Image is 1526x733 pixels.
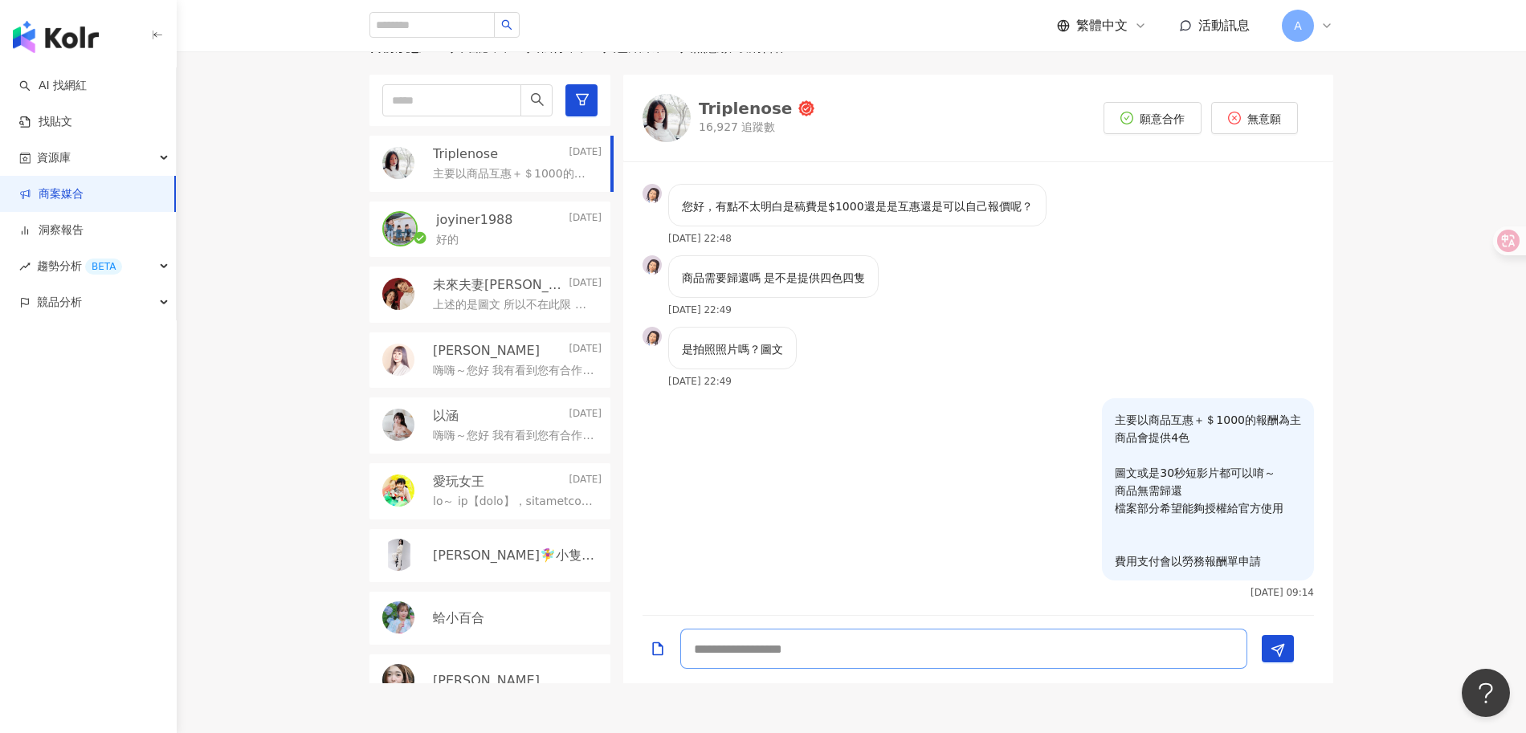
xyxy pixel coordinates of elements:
button: Add a file [650,629,666,667]
img: logo [13,21,99,53]
p: [DATE] [569,276,602,294]
img: KOL Avatar [382,664,414,696]
img: KOL Avatar [384,213,416,245]
span: 無意願 [1247,112,1281,125]
p: [DATE] [569,342,602,360]
img: KOL Avatar [382,147,414,179]
p: [DATE] 22:48 [668,233,732,244]
div: Triplenose [699,100,792,116]
span: 活動訊息 [1198,18,1250,33]
p: Triplenose [433,145,498,163]
p: 您好，有點不太明白是稿費是$1000還是是互惠還是可以自己報價呢？ [682,198,1033,215]
p: [PERSON_NAME] [433,342,540,360]
div: BETA [85,259,122,275]
p: 好的 [436,232,459,248]
img: KOL Avatar [382,474,414,507]
iframe: Help Scout Beacon - Open [1462,669,1510,717]
p: [DATE] [569,407,602,425]
span: 資源庫 [37,140,71,176]
img: KOL Avatar [382,601,414,633]
a: 找貼文 [19,114,72,130]
p: 以涵 [433,407,459,425]
p: [DATE] [569,473,602,491]
p: [DATE] [569,211,602,229]
p: 上述的是圖文 所以不在此限 不過去需要您這邊提供圖片授權給官方使用 [433,297,595,313]
span: close-circle [1228,112,1241,124]
span: 趨勢分析 [37,248,122,284]
p: 嗨嗨～您好 我有看到您有合作意願 不知道您有沒有查看到合作內容 以及收費方式呢？ 主要以商品互惠＋＄1000的報酬為主 商品會提供4色 有任何其他合作想法都可以提出唷～ [433,428,595,444]
p: [DATE] [569,145,602,163]
button: Send [1262,635,1294,662]
img: KOL Avatar [382,278,414,310]
a: KOL AvatarTriplenose16,927 追蹤數 [643,94,814,142]
img: KOL Avatar [382,344,414,376]
img: KOL Avatar [643,255,662,275]
p: 主要以商品互惠＋＄1000的報酬為主 商品會提供4色 圖文或是30秒短影片都可以唷～ 商品無需歸還 檔案部分希望能夠授權給官方使用 費用支付會以勞務報酬單申請 [1115,411,1301,570]
a: 商案媒合 [19,186,84,202]
span: 繁體中文 [1076,17,1128,35]
p: [DATE] 22:49 [668,304,732,316]
p: 嗨嗨～您好 我有看到您有合作意願 不知道您有沒有查看到合作內容 以及收費方式呢？ 主要以商品互惠＋＄1000的報酬為主 商品會提供4色 有任何其他合作想法都可以提出唷～ [433,363,595,379]
img: KOL Avatar [643,184,662,203]
button: 願意合作 [1104,102,1202,134]
p: [DATE] 09:14 [1251,587,1314,598]
span: rise [19,261,31,272]
span: 願意合作 [1140,112,1185,125]
p: 16,927 追蹤數 [699,120,814,136]
p: [PERSON_NAME]🧚‍♀️小隻開運站·關注我❤️ 伍柒™ [433,547,598,564]
span: A [1294,17,1302,35]
p: 主要以商品互惠＋＄1000的報酬為主 商品會提供4色 圖文或是30秒短影片都可以唷～ 商品無需歸還 檔案部分希望能夠授權給官方使用 費用支付會以勞務報酬單申請 [433,166,595,182]
p: 商品需要歸還嗎 是不是提供四色四隻 [682,269,865,287]
img: KOL Avatar [643,94,691,142]
span: search [530,92,545,107]
p: 是拍照照片嗎？圖文 [682,340,783,358]
a: 洞察報告 [19,222,84,238]
p: 愛玩女王 [433,473,484,491]
button: 無意願 [1211,102,1298,134]
p: 未來夫妻[PERSON_NAME] & [PERSON_NAME] [433,276,565,294]
p: joyiner1988 [436,211,512,229]
p: [DATE] 22:49 [668,376,732,387]
span: search [501,19,512,31]
span: filter [575,92,590,107]
span: 競品分析 [37,284,82,320]
a: searchAI 找網紅 [19,78,87,94]
span: check-circle [1120,112,1133,124]
img: KOL Avatar [382,539,414,571]
p: lo～ ip【dolo】，sitametcon，adipisci，elitseddoeiu，tempori，utl ! etd ：magna://aliquaeni959.adm/ VE ：qu... [433,494,595,510]
p: 蛤小百合 [433,609,484,627]
img: KOL Avatar [382,409,414,441]
p: [PERSON_NAME] [433,672,540,690]
img: KOL Avatar [643,327,662,346]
